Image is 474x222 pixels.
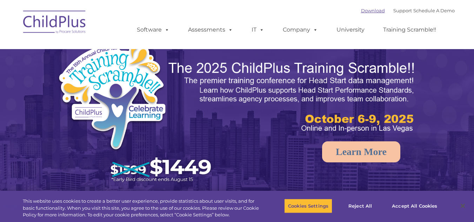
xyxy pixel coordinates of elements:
button: Reject All [338,199,382,213]
a: IT [245,23,271,37]
a: Support [393,8,412,13]
a: University [329,23,372,37]
button: Close [455,198,470,214]
a: Learn More [322,141,400,162]
a: Training Scramble!! [376,23,443,37]
a: Schedule A Demo [413,8,455,13]
a: Assessments [181,23,240,37]
span: Last name [98,46,119,52]
a: Software [130,23,176,37]
font: | [361,8,455,13]
a: Download [361,8,385,13]
button: Accept All Cookies [388,199,441,213]
div: This website uses cookies to create a better user experience, provide statistics about user visit... [23,198,261,218]
img: ChildPlus by Procare Solutions [20,6,90,41]
span: Phone number [98,75,127,80]
a: Company [276,23,325,37]
button: Cookies Settings [284,199,332,213]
